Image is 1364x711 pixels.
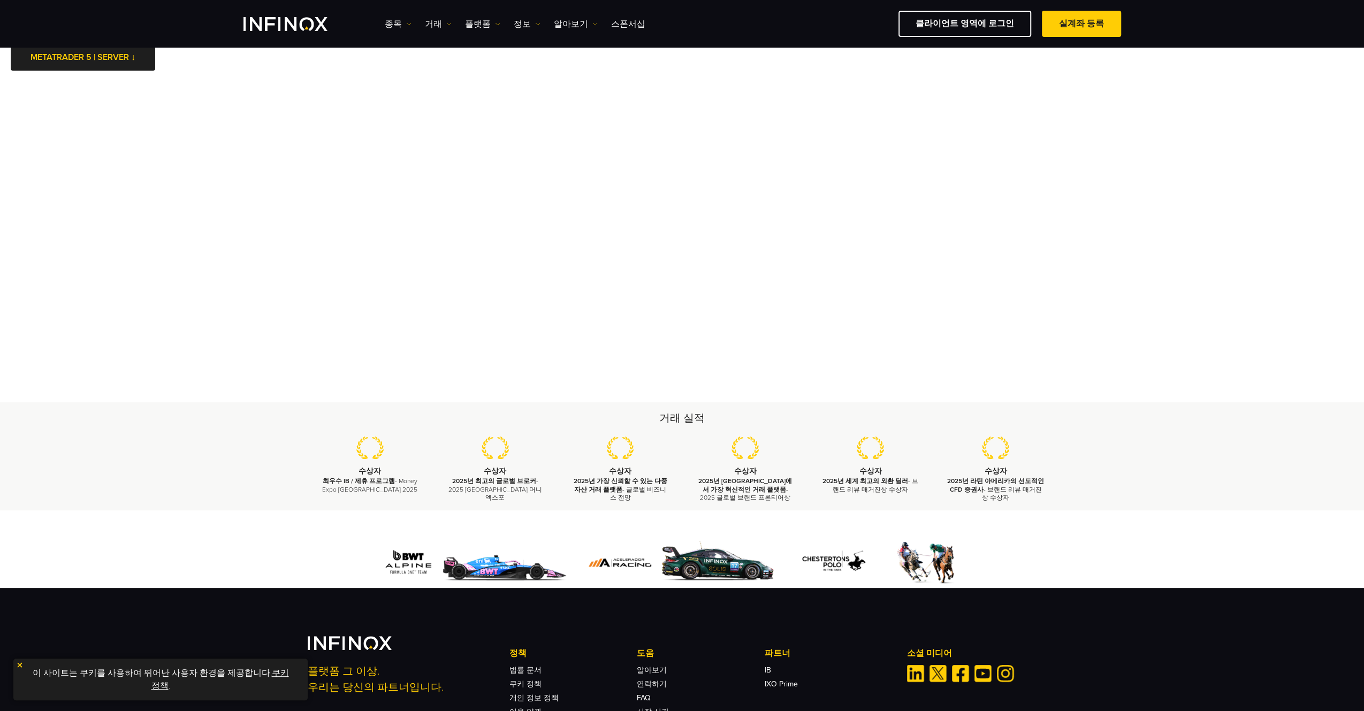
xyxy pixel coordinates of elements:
[509,647,637,660] p: 정책
[637,647,764,660] p: 도움
[734,467,757,476] strong: 수상자
[637,693,651,702] a: FAQ
[446,477,544,502] p: - 2025 [GEOGRAPHIC_DATA] 머니 엑스포
[243,17,353,31] a: INFINOX Logo
[611,18,645,30] a: 스폰서십
[308,411,1057,426] h2: 거래 실적
[984,467,1007,476] strong: 수상자
[765,679,798,689] a: IXO Prime
[946,477,1045,502] p: - 브랜드 리뷰 매거진상 수상자
[859,467,882,476] strong: 수상자
[509,679,542,689] a: 쿠키 정책
[974,665,992,682] a: Youtube
[952,665,969,682] a: Facebook
[907,665,924,682] a: Linkedin
[11,44,155,71] a: METATRADER 5 | SERVER ↓
[323,477,395,485] strong: 최우수 IB / 제휴 프로그램
[571,477,669,502] p: - 글로벌 비즈니스 전망
[821,477,920,493] p: - 브랜드 리뷰 매거진상 수상자
[822,477,908,485] strong: 2025년 세계 최고의 외환 딜러
[425,18,452,30] a: 거래
[509,666,542,675] a: 법률 문서
[898,11,1031,37] a: 클라이언트 영역에 로그인
[465,18,500,30] a: 플랫폼
[609,467,631,476] strong: 수상자
[19,664,302,695] p: 이 사이트는 쿠키를 사용하여 뛰어난 사용자 환경을 제공합니다. .
[484,467,506,476] strong: 수상자
[929,665,947,682] a: Twitter
[765,666,771,675] a: IB
[359,467,381,476] strong: 수상자
[765,647,892,660] p: 파트너
[385,18,412,30] a: 종목
[947,477,1044,493] strong: 2025년 라틴 아메리카의 선도적인 CFD 증권사
[514,18,540,30] a: 정보
[637,666,667,675] a: 알아보기
[1042,11,1121,37] a: 실계좌 등록
[696,477,795,502] p: - 2025 글로벌 브랜드 프론티어상
[907,647,1057,660] p: 소셜 미디어
[321,477,420,493] p: - Money Expo [GEOGRAPHIC_DATA] 2025
[637,679,667,689] a: 연락하기
[698,477,792,493] strong: 2025년 [GEOGRAPHIC_DATA]에서 가장 혁신적인 거래 플랫폼
[16,661,24,669] img: yellow close icon
[573,477,667,493] strong: 2025년 가장 신뢰할 수 있는 다중 자산 거래 플랫폼
[452,477,536,485] strong: 2025년 최고의 글로벌 브로커
[554,18,598,30] a: 알아보기
[997,665,1014,682] a: Instagram
[308,663,495,695] p: 플랫폼 그 이상. 우리는 당신의 파트너입니다.
[509,693,559,702] a: 개인 정보 정책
